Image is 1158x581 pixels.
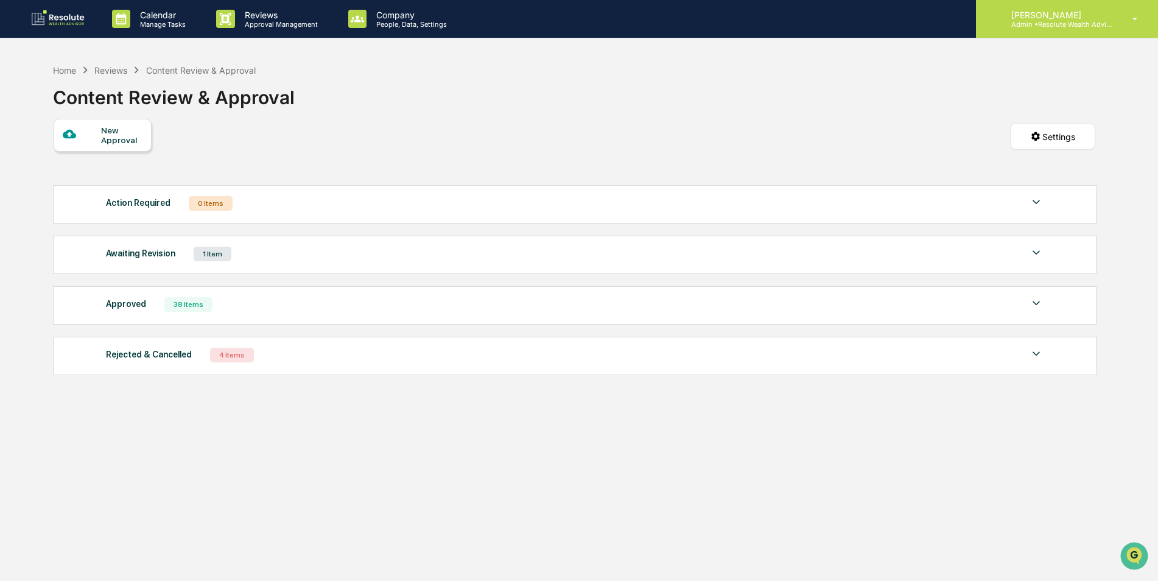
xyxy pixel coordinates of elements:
[83,149,156,171] a: 🗄️Attestations
[12,93,34,115] img: 1746055101610-c473b297-6a78-478c-a979-82029cc54cd1
[12,155,22,164] div: 🖐️
[194,247,231,261] div: 1 Item
[94,65,127,76] div: Reviews
[1029,347,1044,361] img: caret
[121,206,147,216] span: Pylon
[41,105,154,115] div: We're available if you need us!
[106,347,192,362] div: Rejected & Cancelled
[1029,195,1044,210] img: caret
[207,97,222,111] button: Start new chat
[1002,10,1115,20] p: [PERSON_NAME]
[86,206,147,216] a: Powered byPylon
[12,26,222,45] p: How can we help?
[146,65,256,76] div: Content Review & Approval
[29,9,88,29] img: logo
[12,178,22,188] div: 🔎
[235,20,324,29] p: Approval Management
[235,10,324,20] p: Reviews
[88,155,98,164] div: 🗄️
[189,196,233,211] div: 0 Items
[41,93,200,105] div: Start new chat
[1010,123,1095,150] button: Settings
[106,195,170,211] div: Action Required
[32,55,201,68] input: Clear
[1029,296,1044,311] img: caret
[1119,541,1152,574] iframe: Open customer support
[101,125,142,145] div: New Approval
[100,153,151,166] span: Attestations
[106,296,146,312] div: Approved
[53,77,295,108] div: Content Review & Approval
[1002,20,1115,29] p: Admin • Resolute Wealth Advisor
[367,20,453,29] p: People, Data, Settings
[106,245,175,261] div: Awaiting Revision
[367,10,453,20] p: Company
[210,348,254,362] div: 4 Items
[130,20,192,29] p: Manage Tasks
[24,177,77,189] span: Data Lookup
[1029,245,1044,260] img: caret
[164,297,212,312] div: 38 Items
[7,149,83,171] a: 🖐️Preclearance
[53,65,76,76] div: Home
[130,10,192,20] p: Calendar
[7,172,82,194] a: 🔎Data Lookup
[24,153,79,166] span: Preclearance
